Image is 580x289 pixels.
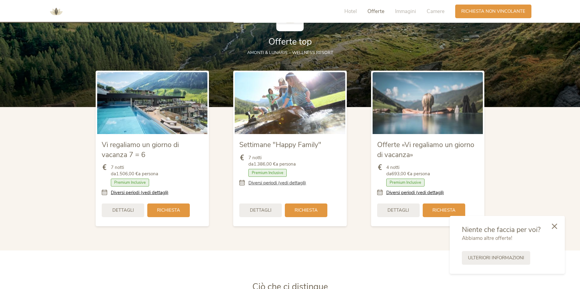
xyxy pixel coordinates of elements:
span: Settimane "Happy Family" [239,140,321,150]
span: Premium Inclusive [111,179,149,187]
span: Immagini [395,8,416,15]
a: Diversi periodi (vedi dettagli) [248,180,306,186]
img: Vi regaliamo un giorno di vacanza 7 = 6 [97,72,207,134]
span: Offerte [367,8,384,15]
span: Dettagli [250,207,271,213]
span: 7 notti da a persona [111,164,158,177]
a: Ulteriori informazioni [462,251,530,265]
span: Offerte top [268,36,312,48]
b: 1.506,00 € [116,171,138,177]
span: Abbiamo altre offerte! [462,235,512,242]
a: Diversi periodi (vedi dettagli) [111,190,169,196]
span: Offerte «Vi regaliamo un giorno di vacanza» [377,140,474,159]
span: Dettagli [112,207,134,213]
span: 4 notti da a persona [386,164,430,177]
span: Ulteriori informazioni [468,255,524,261]
b: 1.386,00 € [254,161,276,167]
span: Richiesta [157,207,180,213]
span: Niente che faccia per voi? [462,225,541,234]
span: Premium Inclusive [386,179,425,187]
span: Hotel [344,8,357,15]
span: Richiesta non vincolante [461,8,525,15]
span: 7 notti da a persona [248,155,296,167]
span: Premium Inclusive [248,169,287,177]
b: 693,00 € [391,171,410,177]
span: Richiesta [295,207,318,213]
span: Richiesta [432,207,455,213]
a: Diversi periodi (vedi dettagli) [386,190,444,196]
span: Dettagli [387,207,409,213]
img: Offerte «Vi regaliamo un giorno di vacanza» [373,72,483,134]
span: AMONTI & LUNARIS – wellness resort [247,50,333,55]
a: AMONTI & LUNARIS Wellnessresort [47,9,65,13]
img: AMONTI & LUNARIS Wellnessresort [47,2,65,21]
span: Vi regaliamo un giorno di vacanza 7 = 6 [102,140,179,159]
span: Camere [427,8,445,15]
img: Settimane "Happy Family" [235,72,345,134]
